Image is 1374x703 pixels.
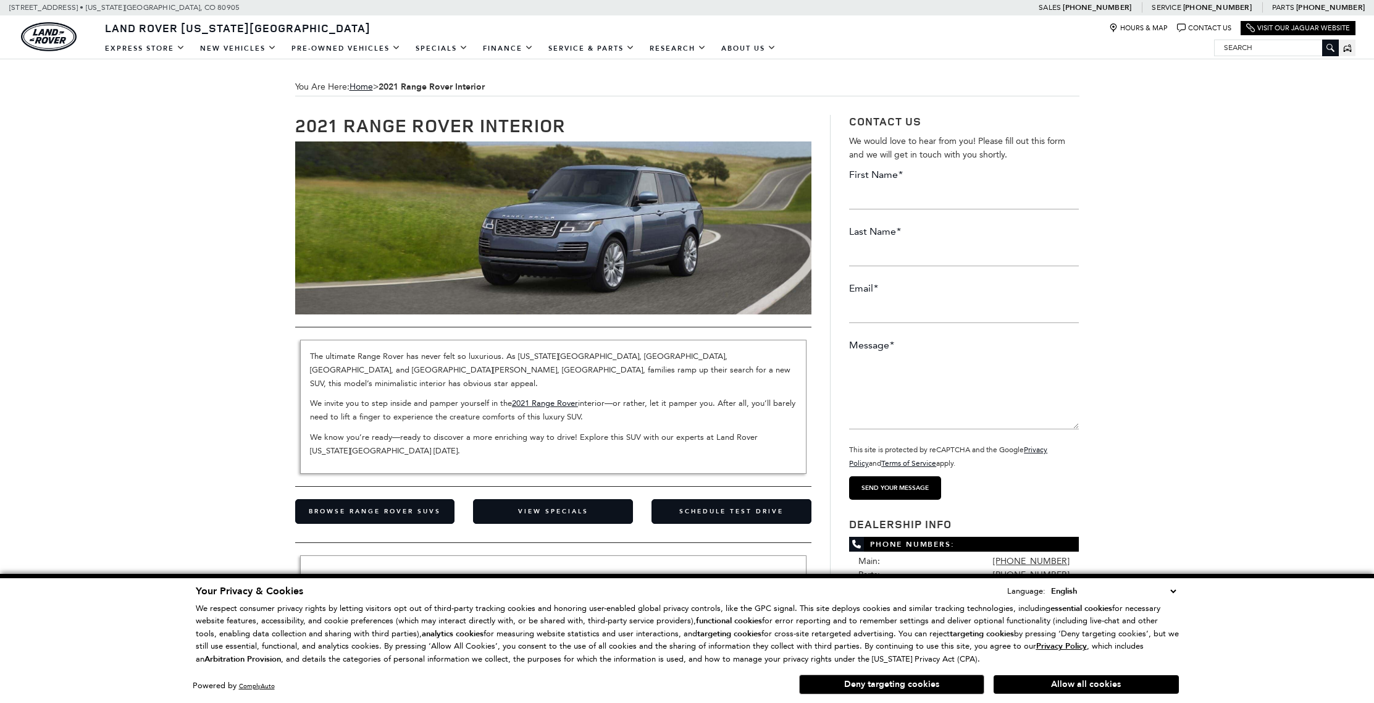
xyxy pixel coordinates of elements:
div: Powered by [193,682,275,690]
a: EXPRESS STORE [98,38,193,59]
a: [PHONE_NUMBER] [993,570,1070,580]
a: Specials [408,38,475,59]
a: Land Rover [US_STATE][GEOGRAPHIC_DATA] [98,20,378,35]
a: Pre-Owned Vehicles [284,38,408,59]
p: We invite you to step inside and pamper yourself in the interior—or rather, let it pamper you. Af... [310,397,797,424]
p: We know you’re ready—ready to discover a more enriching way to drive! Explore this SUV with our e... [310,431,797,458]
div: Language: [1007,587,1045,595]
label: Email [849,282,878,295]
strong: targeting cookies [697,628,761,639]
a: Schedule Test Drive [651,499,811,524]
a: About Us [714,38,784,59]
strong: functional cookies [696,615,762,626]
a: Contact Us [1177,23,1231,33]
select: Language Select [1048,584,1179,598]
a: Hours & Map [1109,23,1168,33]
strong: essential cookies [1050,603,1112,614]
span: Your Privacy & Cookies [196,584,303,598]
button: Allow all cookies [994,675,1179,694]
a: [PHONE_NUMBER] [993,556,1070,566]
a: Privacy Policy [1036,641,1087,650]
a: land-rover [21,22,77,51]
a: Service & Parts [541,38,642,59]
span: Parts [1272,3,1294,12]
input: Search [1215,40,1338,55]
span: Land Rover [US_STATE][GEOGRAPHIC_DATA] [105,20,371,35]
img: 2021 Range Rover Interior [295,141,812,314]
strong: Arbitration Provision [204,654,281,665]
div: Breadcrumbs [295,78,1079,96]
span: We would love to hear from you! Please fill out this form and we will get in touch with you shortly. [849,136,1065,160]
span: Service [1152,3,1181,12]
small: This site is protected by reCAPTCHA and the Google and apply. [849,445,1047,468]
a: View Specials [473,499,633,524]
span: Sales [1039,3,1061,12]
a: 2021 Range Rover [512,398,578,408]
span: Parts: [858,570,880,580]
h3: Dealership Info [849,518,1079,531]
a: [PHONE_NUMBER] [1296,2,1365,12]
strong: 2021 Range Rover Interior [379,81,485,93]
a: Visit Our Jaguar Website [1246,23,1350,33]
a: Home [350,82,373,92]
label: First Name [849,168,903,182]
div: The ultimate Range Rover has never felt so luxurious. As [US_STATE][GEOGRAPHIC_DATA], [GEOGRAPHIC... [300,340,806,474]
a: New Vehicles [193,38,284,59]
a: Research [642,38,714,59]
a: Terms of Service [881,459,936,468]
h1: 2021 Range Rover Interior [295,115,812,135]
a: ComplyAuto [239,682,275,690]
span: You Are Here: [295,78,1079,96]
span: Phone Numbers: [849,537,1079,552]
a: Finance [475,38,541,59]
label: Message [849,339,894,352]
input: Send your message [849,476,941,500]
strong: targeting cookies [950,628,1014,639]
span: > [350,82,485,92]
p: We respect consumer privacy rights by letting visitors opt out of third-party tracking cookies an... [196,602,1179,666]
a: [STREET_ADDRESS] • [US_STATE][GEOGRAPHIC_DATA], CO 80905 [9,3,240,12]
a: [PHONE_NUMBER] [1183,2,1252,12]
a: [PHONE_NUMBER] [1063,2,1131,12]
label: Last Name [849,225,901,238]
a: Browse Range Rover SUVs [295,499,455,524]
span: Main: [858,556,880,566]
button: Deny targeting cookies [799,675,984,694]
nav: Main Navigation [98,38,784,59]
u: Privacy Policy [1036,641,1087,652]
img: Land Rover [21,22,77,51]
strong: analytics cookies [422,628,484,639]
h3: Contact Us [849,115,1079,128]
